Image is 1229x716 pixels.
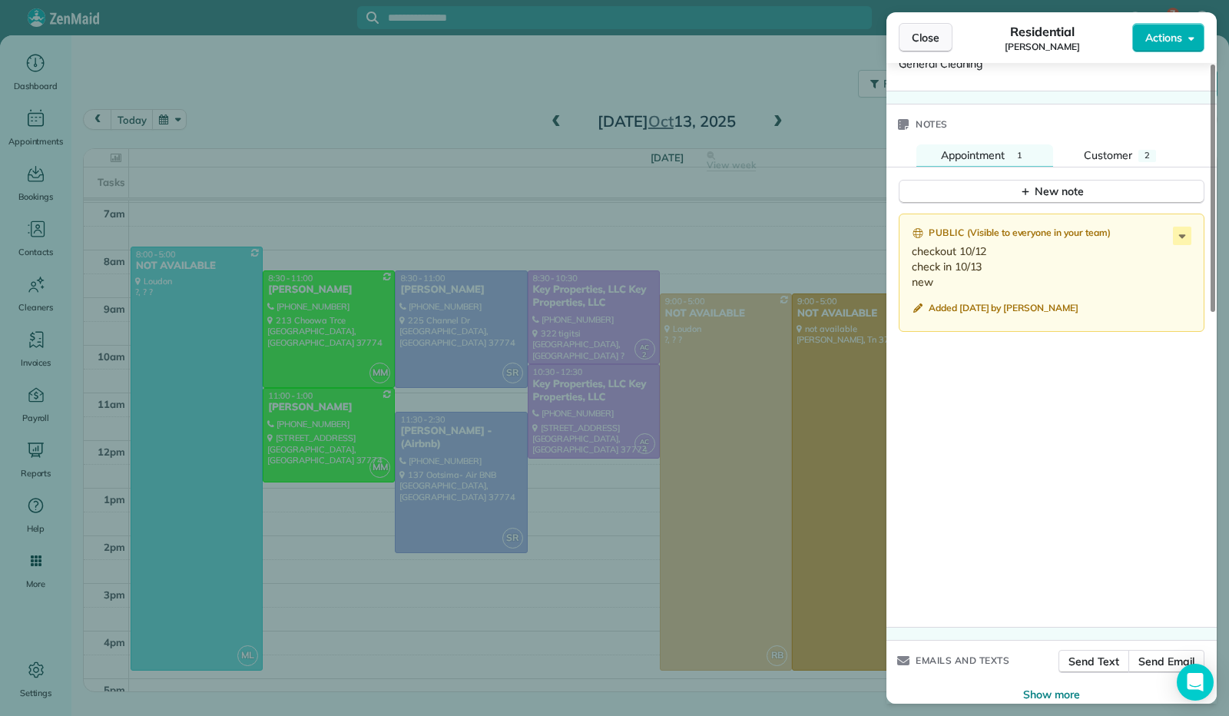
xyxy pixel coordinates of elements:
span: Public [929,225,964,240]
span: ( Visible to everyone in your team ) [967,227,1111,240]
span: Notes [916,117,948,132]
div: Open Intercom Messenger [1177,664,1214,701]
span: 2 [1145,150,1150,161]
span: Actions [1145,30,1182,45]
button: Close [899,23,952,52]
button: Added [DATE] by [PERSON_NAME] [912,302,1078,317]
button: Show more [1023,687,1080,702]
span: Emails and texts [916,653,1009,668]
button: Send Email [1128,650,1204,673]
span: Customer [1084,148,1132,162]
span: Send Email [1138,654,1194,669]
span: 1 [1017,150,1022,161]
span: Appointment [941,148,1005,162]
span: Added [DATE] by [PERSON_NAME] [929,302,1078,314]
span: Send Text [1068,654,1120,669]
span: General Cleaning [899,57,982,71]
span: Residential [1010,22,1075,41]
div: New note [1019,184,1084,200]
span: [PERSON_NAME] [1005,41,1080,53]
button: Send Text [1058,650,1130,673]
button: New note [899,180,1204,204]
span: Close [912,30,939,45]
p: checkout 10/12 check in 10/13 new [912,244,1194,290]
